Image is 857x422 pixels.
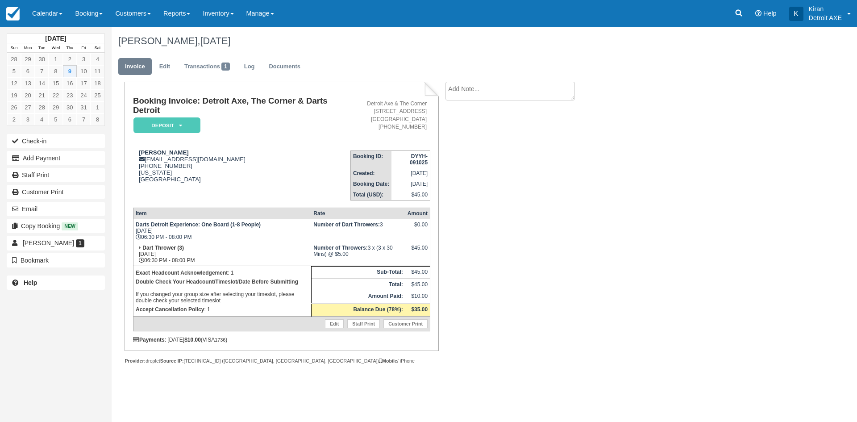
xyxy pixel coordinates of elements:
button: Add Payment [7,151,105,165]
a: 20 [21,89,35,101]
a: 3 [21,113,35,125]
span: Help [763,10,777,17]
strong: Number of Throwers [313,245,367,251]
a: 29 [21,53,35,65]
span: 1 [221,63,230,71]
a: Customer Print [383,319,428,328]
td: 3 x (3 x 30 Mins) @ $5.00 [311,242,405,266]
a: 8 [49,65,62,77]
strong: DYYH-091025 [410,153,428,166]
a: 16 [63,77,77,89]
div: $45.00 [408,245,428,258]
strong: Number of Dart Throwers [313,221,380,228]
a: Log [237,58,262,75]
a: 18 [91,77,104,89]
strong: $35.00 [411,306,428,313]
a: 28 [7,53,21,65]
th: Item [133,208,311,219]
td: $45.00 [405,266,430,279]
b: Help [24,279,37,286]
strong: Payments [133,337,165,343]
a: Documents [262,58,307,75]
th: Total (USD): [350,189,391,201]
strong: [DATE] [45,35,66,42]
td: $45.00 [391,189,430,201]
a: 5 [49,113,62,125]
a: 30 [63,101,77,113]
td: $10.00 [405,291,430,303]
a: Invoice [118,58,152,75]
a: 24 [77,89,91,101]
td: [DATE] 06:30 PM - 08:00 PM [133,242,311,266]
a: Deposit [133,117,197,134]
h1: [PERSON_NAME], [118,36,748,46]
a: 1 [91,101,104,113]
th: Amount [405,208,430,219]
a: 2 [63,53,77,65]
a: 6 [63,113,77,125]
th: Sat [91,43,104,53]
strong: Source IP: [160,358,184,364]
a: 4 [91,53,104,65]
a: 10 [77,65,91,77]
a: 7 [35,65,49,77]
th: Fri [77,43,91,53]
a: 15 [49,77,62,89]
a: 8 [91,113,104,125]
p: : 1 [136,268,309,277]
a: 9 [63,65,77,77]
a: 27 [21,101,35,113]
a: 4 [35,113,49,125]
p: Detroit AXE [809,13,842,22]
a: 11 [91,65,104,77]
a: 14 [35,77,49,89]
address: Detroit Axe & The Corner [STREET_ADDRESS] [GEOGRAPHIC_DATA] [PHONE_NUMBER] [354,100,427,131]
strong: Exact Headcount Acknowledgement [136,270,228,276]
a: 22 [49,89,62,101]
th: Created: [350,168,391,179]
a: 13 [21,77,35,89]
a: Staff Print [347,319,380,328]
strong: Dart Thrower (3) [142,245,184,251]
a: Edit [153,58,177,75]
button: Email [7,202,105,216]
a: 17 [77,77,91,89]
td: 3 [311,219,405,242]
a: 6 [21,65,35,77]
th: Booking Date: [350,179,391,189]
a: 7 [77,113,91,125]
div: : [DATE] (VISA ) [133,337,430,343]
i: Help [755,10,761,17]
span: 1 [76,239,84,247]
th: Rate [311,208,405,219]
small: 1736 [215,337,225,343]
th: Mon [21,43,35,53]
b: Double Check Your Headcount/Timeslot/Date Before Submitting [136,279,298,285]
p: If you changed your group size after selecting your timeslot, please double check your selected t... [136,277,309,305]
th: Booking ID: [350,150,391,168]
a: 3 [77,53,91,65]
span: [DATE] [200,35,230,46]
strong: Darts Detroit Experience: One Board (1-8 People) [136,221,261,228]
div: [EMAIL_ADDRESS][DOMAIN_NAME] [PHONE_NUMBER] [US_STATE] [GEOGRAPHIC_DATA] [133,149,350,183]
th: Sun [7,43,21,53]
h1: Booking Invoice: Detroit Axe, The Corner & Darts Detroit [133,96,350,115]
td: [DATE] [391,168,430,179]
strong: Mobile [379,358,397,364]
img: checkfront-main-nav-mini-logo.png [6,7,20,21]
td: $45.00 [405,279,430,291]
th: Balance Due (78%): [311,304,405,317]
a: 1 [49,53,62,65]
a: 30 [35,53,49,65]
button: Bookmark [7,253,105,267]
th: Wed [49,43,62,53]
a: Customer Print [7,185,105,199]
a: 31 [77,101,91,113]
a: Help [7,276,105,290]
a: 23 [63,89,77,101]
a: Staff Print [7,168,105,182]
a: 2 [7,113,21,125]
a: [PERSON_NAME] 1 [7,236,105,250]
p: Kiran [809,4,842,13]
span: New [62,222,78,230]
